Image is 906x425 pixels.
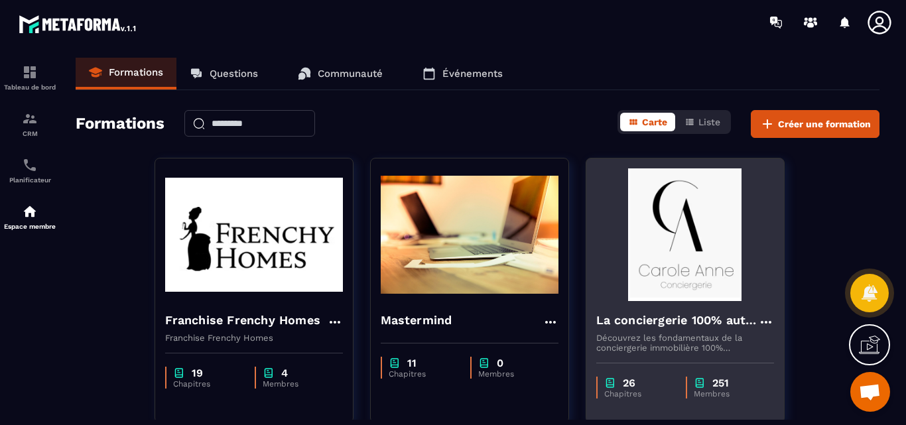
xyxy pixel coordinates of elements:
[165,168,343,301] img: formation-background
[407,357,417,369] p: 11
[173,367,185,379] img: chapter
[3,147,56,194] a: schedulerschedulerPlanificateur
[497,357,503,369] p: 0
[623,377,635,389] p: 26
[165,333,343,343] p: Franchise Frenchy Homes
[165,311,321,330] h4: Franchise Frenchy Homes
[3,84,56,91] p: Tableau de bord
[850,372,890,412] a: Ouvrir le chat
[19,12,138,36] img: logo
[596,311,758,330] h4: La conciergerie 100% automatisée
[778,117,871,131] span: Créer une formation
[22,111,38,127] img: formation
[381,311,452,330] h4: Mastermind
[22,64,38,80] img: formation
[694,389,761,398] p: Membres
[620,113,675,131] button: Carte
[210,68,258,80] p: Questions
[712,377,729,389] p: 251
[751,110,879,138] button: Créer une formation
[677,113,728,131] button: Liste
[442,68,503,80] p: Événements
[263,379,330,389] p: Membres
[3,130,56,137] p: CRM
[3,176,56,184] p: Planificateur
[698,117,720,127] span: Liste
[478,369,545,379] p: Membres
[3,223,56,230] p: Espace membre
[381,168,558,301] img: formation-background
[176,58,271,90] a: Questions
[76,58,176,90] a: Formations
[478,357,490,369] img: chapter
[3,54,56,101] a: formationformationTableau de bord
[285,58,396,90] a: Communauté
[694,377,706,389] img: chapter
[596,168,774,301] img: formation-background
[3,101,56,147] a: formationformationCRM
[192,367,203,379] p: 19
[604,377,616,389] img: chapter
[173,379,241,389] p: Chapitres
[318,68,383,80] p: Communauté
[22,157,38,173] img: scheduler
[281,367,288,379] p: 4
[263,367,275,379] img: chapter
[3,194,56,240] a: automationsautomationsEspace membre
[22,204,38,219] img: automations
[389,357,401,369] img: chapter
[109,66,163,78] p: Formations
[76,110,164,138] h2: Formations
[596,333,774,353] p: Découvrez les fondamentaux de la conciergerie immobilière 100% automatisée. Cette formation est c...
[409,58,516,90] a: Événements
[389,369,457,379] p: Chapitres
[642,117,667,127] span: Carte
[604,389,673,398] p: Chapitres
